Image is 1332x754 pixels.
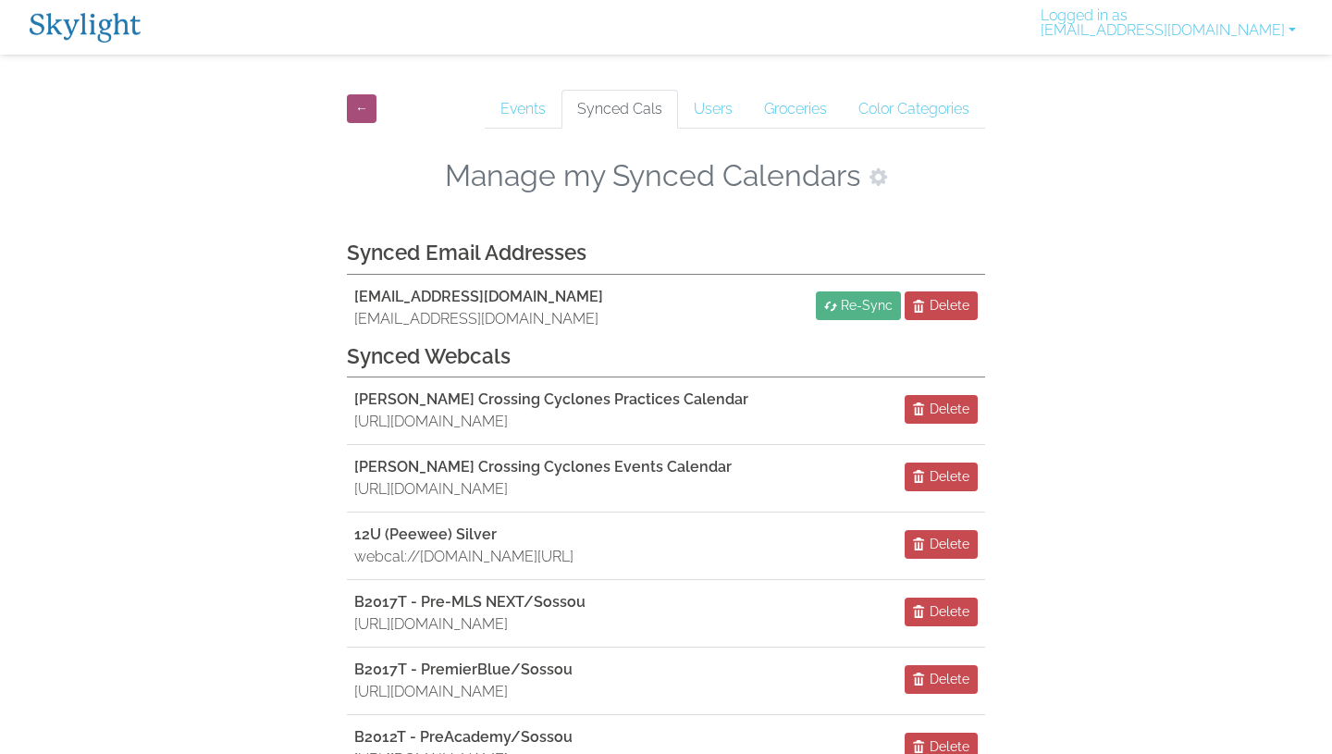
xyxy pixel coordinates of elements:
[913,605,926,618] span: Delete
[354,288,603,305] b: [EMAIL_ADDRESS][DOMAIN_NAME]
[905,463,978,491] button: Delete
[816,291,901,320] a: Re-Sync
[354,411,748,433] p: [URL][DOMAIN_NAME]
[930,535,969,554] span: Delete
[930,400,969,419] span: Delete
[347,94,376,123] a: ←
[354,728,573,746] b: B2012T - PreAcademy/Sossou
[824,300,837,313] span: Re-Sync Calendar
[445,158,860,193] h2: Manage my Synced Calendars
[30,13,141,43] img: Skylight
[354,308,603,330] p: [EMAIL_ADDRESS][DOMAIN_NAME]
[869,168,887,186] span: Calendar Privacy Settings
[930,602,969,622] span: Delete
[905,598,978,626] button: Delete
[354,458,732,476] b: [PERSON_NAME] Crossing Cyclones Events Calendar
[930,467,969,487] span: Delete
[905,291,978,320] button: Delete
[841,296,893,315] span: Re-Sync
[354,525,497,543] b: 12U (Peewee) Silver
[561,90,678,129] a: Synced Cals
[1033,8,1303,45] a: Logged in as[EMAIL_ADDRESS][DOMAIN_NAME]
[354,661,573,678] b: B2017T - PremierBlue/Sossou
[913,673,926,686] span: Delete
[930,670,969,689] span: Delete
[748,90,843,129] a: Groceries
[930,296,969,315] span: Delete
[913,402,926,415] span: Delete
[354,546,573,568] p: webcal://[DOMAIN_NAME][URL]
[354,613,586,636] p: [URL][DOMAIN_NAME]
[354,681,573,703] p: [URL][DOMAIN_NAME]
[913,538,926,550] span: Delete
[905,530,978,559] button: Delete
[905,665,978,694] button: Delete
[913,300,926,313] span: Delete
[905,395,978,424] button: Delete
[913,740,926,753] span: Delete
[347,241,586,265] b: Synced Email Addresses
[347,344,511,368] b: Synced Webcals
[843,90,985,129] a: Color Categories
[913,470,926,483] span: Delete
[354,478,732,501] p: [URL][DOMAIN_NAME]
[678,90,748,129] a: Users
[354,593,586,611] b: B2017T - Pre-MLS NEXT/Sossou
[354,390,748,408] b: [PERSON_NAME] Crossing Cyclones Practices Calendar
[485,90,561,129] a: Events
